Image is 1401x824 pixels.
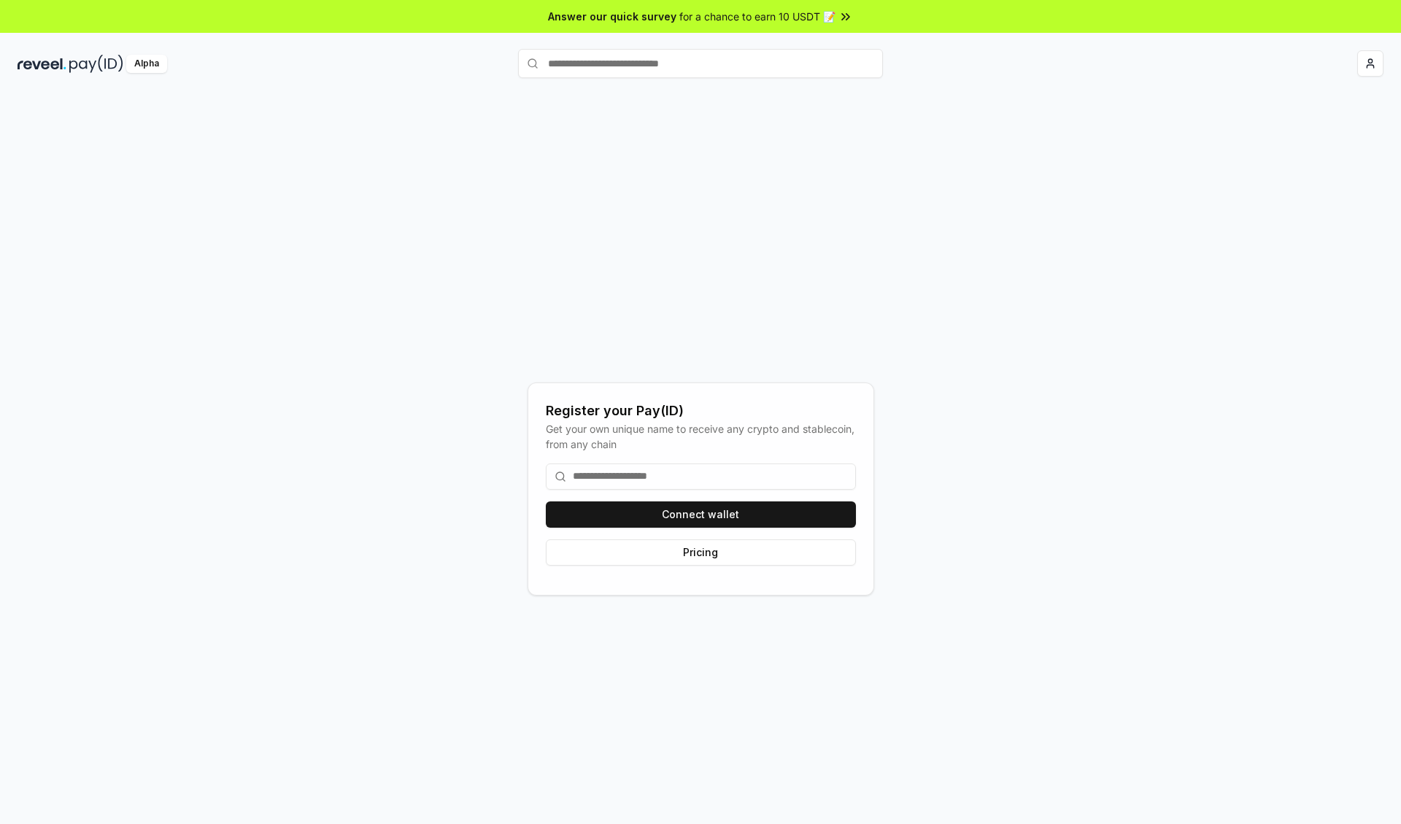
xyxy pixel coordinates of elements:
span: for a chance to earn 10 USDT 📝 [679,9,835,24]
button: Pricing [546,539,856,566]
div: Get your own unique name to receive any crypto and stablecoin, from any chain [546,421,856,452]
span: Answer our quick survey [548,9,676,24]
img: reveel_dark [18,55,66,73]
div: Register your Pay(ID) [546,401,856,421]
div: Alpha [126,55,167,73]
button: Connect wallet [546,501,856,528]
img: pay_id [69,55,123,73]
